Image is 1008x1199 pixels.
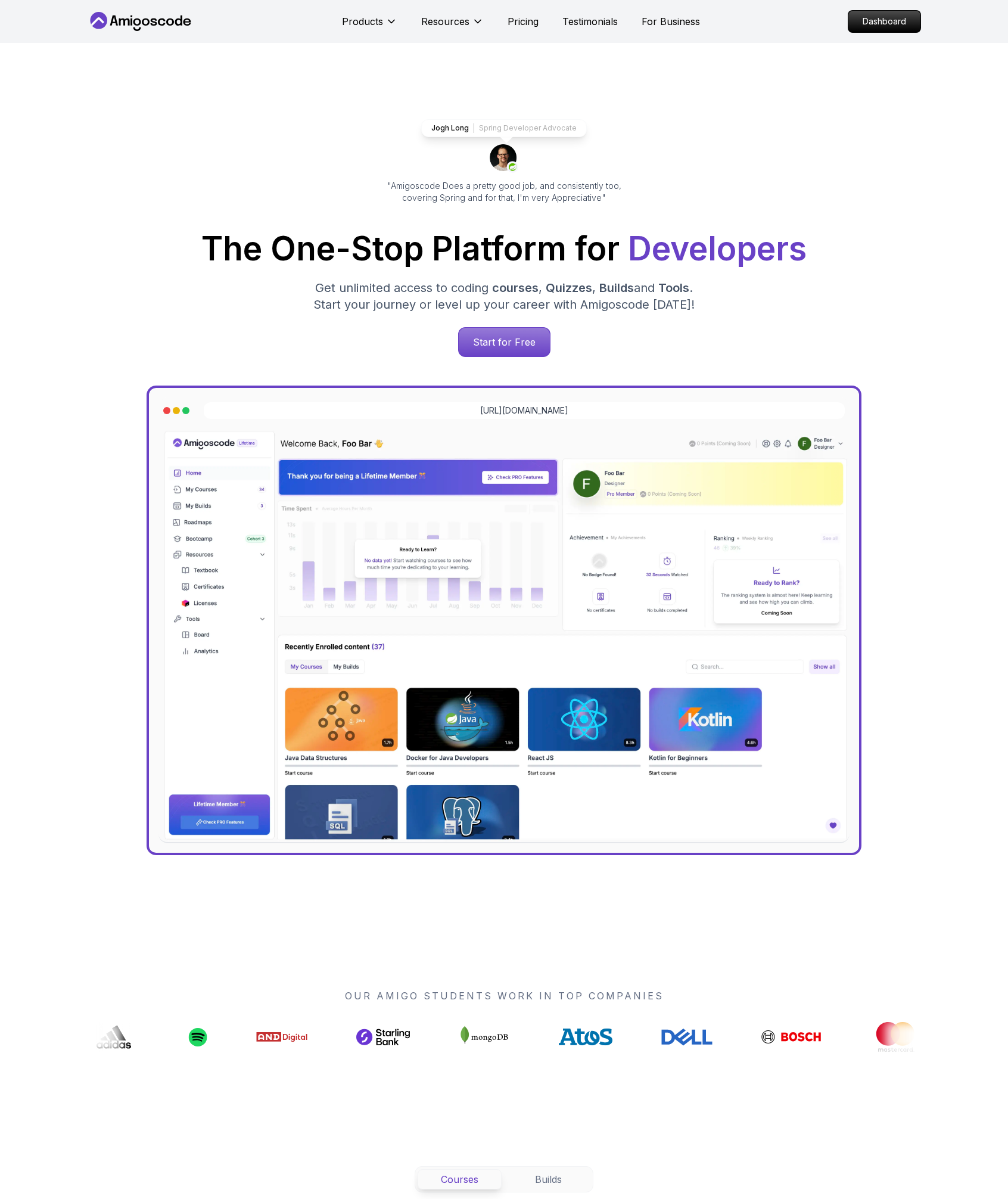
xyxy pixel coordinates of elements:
[431,123,469,133] p: Jogh Long
[87,989,921,1003] p: OUR AMIGO STUDENTS WORK IN TOP COMPANIES
[304,279,704,313] p: Get unlimited access to coding , , and . Start your journey or level up your career with Amigosco...
[658,281,689,295] span: Tools
[642,14,700,29] a: For Business
[480,405,568,417] a: [URL][DOMAIN_NAME]
[599,281,634,295] span: Builds
[371,180,637,204] p: "Amigoscode Does a pretty good job, and consistently too, covering Spring and for that, I'm very ...
[546,281,592,295] span: Quizzes
[421,14,484,38] button: Resources
[490,144,518,173] img: josh long
[421,14,469,29] p: Resources
[506,1169,590,1189] button: Builds
[479,123,577,133] p: Spring Developer Advocate
[158,428,850,843] img: dashboard
[848,10,921,33] a: Dashboard
[342,14,397,38] button: Products
[458,327,550,357] a: Start for Free
[562,14,618,29] a: Testimonials
[492,281,539,295] span: courses
[459,328,550,356] p: Start for Free
[418,1169,502,1189] button: Courses
[342,14,383,29] p: Products
[848,11,920,32] p: Dashboard
[508,14,539,29] a: Pricing
[628,229,807,268] span: Developers
[97,232,911,265] h1: The One-Stop Platform for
